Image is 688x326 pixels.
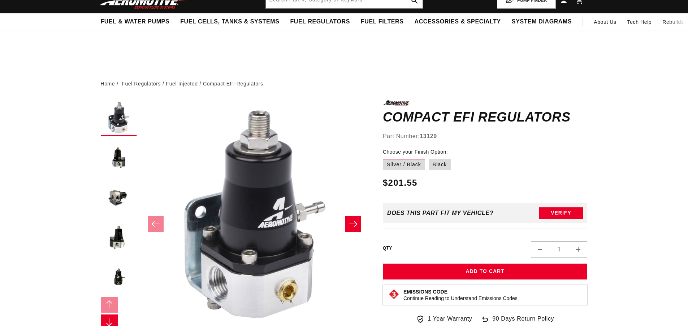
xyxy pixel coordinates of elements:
button: Load image 1 in gallery view [101,100,137,136]
a: 1 Year Warranty [416,314,472,323]
button: Slide right [345,216,361,232]
label: Silver / Black [383,159,425,171]
button: Load image 5 in gallery view [101,259,137,295]
img: Emissions code [388,288,400,300]
summary: System Diagrams [506,13,577,30]
button: Load image 4 in gallery view [101,219,137,255]
span: 1 Year Warranty [428,314,472,323]
span: Fuel & Water Pumps [101,18,170,26]
h1: Compact EFI Regulators [383,111,588,123]
strong: 13129 [420,133,437,139]
button: Slide left [148,216,164,232]
li: Compact EFI Regulators [203,80,263,88]
a: Home [101,80,115,88]
button: Load image 2 in gallery view [101,140,137,176]
span: Fuel Filters [361,18,404,26]
summary: Fuel Cells, Tanks & Systems [175,13,285,30]
p: Continue Reading to Understand Emissions Codes [403,295,518,301]
div: Does This part fit My vehicle? [387,210,494,216]
span: Accessories & Specialty [415,18,501,26]
label: QTY [383,245,392,251]
label: Black [429,159,451,171]
span: About Us [594,19,616,25]
span: $201.55 [383,176,417,189]
strong: Emissions Code [403,289,447,295]
a: About Us [588,13,622,31]
legend: Choose your Finish Option: [383,148,449,156]
summary: Tech Help [622,13,657,31]
summary: Fuel Regulators [285,13,355,30]
button: Verify [539,207,583,219]
span: Rebuilds [662,18,684,26]
li: Fuel Regulators [122,80,166,88]
li: Fuel Injected [166,80,203,88]
summary: Accessories & Specialty [409,13,506,30]
span: Fuel Regulators [290,18,350,26]
button: Slide left [101,297,118,313]
span: Fuel Cells, Tanks & Systems [180,18,279,26]
span: Tech Help [627,18,652,26]
nav: breadcrumbs [101,80,588,88]
span: System Diagrams [512,18,572,26]
button: Emissions CodeContinue Reading to Understand Emissions Codes [403,288,518,301]
button: Add to Cart [383,264,588,280]
summary: Fuel & Water Pumps [95,13,175,30]
div: Part Number: [383,132,588,141]
summary: Fuel Filters [355,13,409,30]
button: Load image 3 in gallery view [101,180,137,216]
